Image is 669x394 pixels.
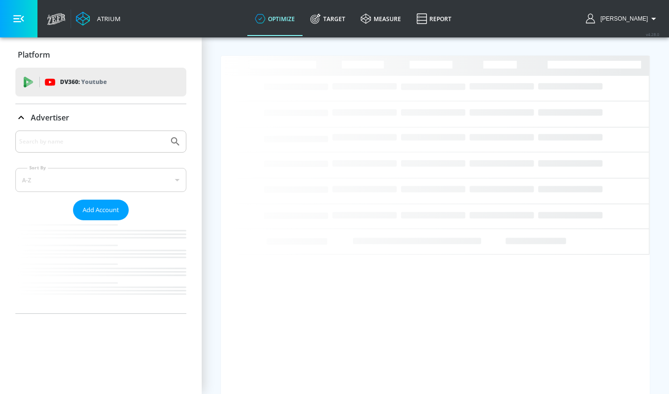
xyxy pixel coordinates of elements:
div: Atrium [93,14,121,23]
p: DV360: [60,77,107,87]
a: measure [353,1,409,36]
label: Sort By [27,165,48,171]
a: Report [409,1,459,36]
div: A-Z [15,168,186,192]
button: [PERSON_NAME] [586,13,659,24]
input: Search by name [19,135,165,148]
span: Add Account [83,204,119,215]
div: DV360: Youtube [15,68,186,96]
a: Atrium [76,12,121,26]
p: Youtube [81,77,107,87]
a: optimize [247,1,303,36]
div: Advertiser [15,104,186,131]
span: login as: maria.guzman@zefr.com [596,15,648,22]
p: Advertiser [31,112,69,123]
span: v 4.28.0 [646,32,659,37]
nav: list of Advertiser [15,220,186,313]
button: Add Account [73,200,129,220]
p: Platform [18,49,50,60]
a: Target [303,1,353,36]
div: Platform [15,41,186,68]
div: Advertiser [15,131,186,313]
